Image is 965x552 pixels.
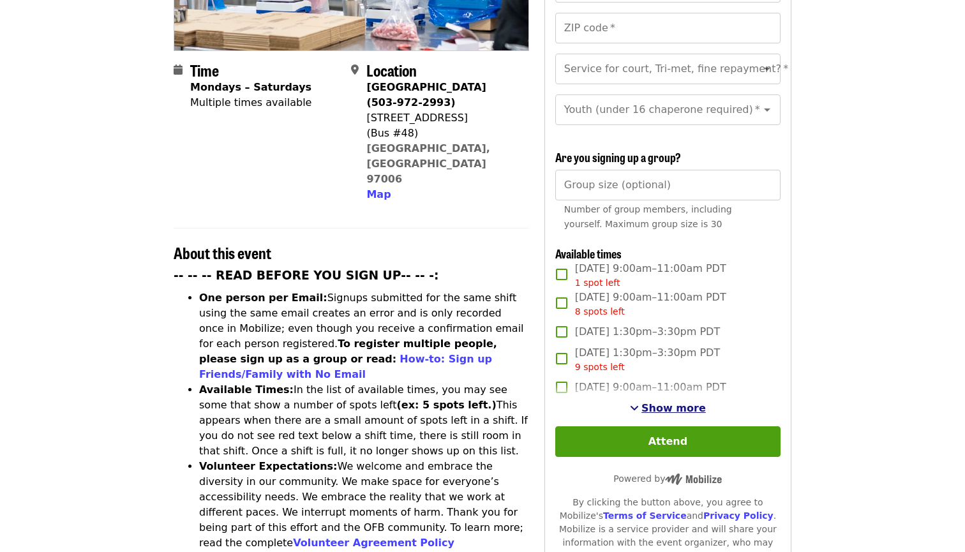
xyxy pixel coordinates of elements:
a: Terms of Service [603,511,687,521]
span: Location [366,59,417,81]
span: Map [366,188,391,200]
div: (Bus #48) [366,126,518,141]
a: [GEOGRAPHIC_DATA], [GEOGRAPHIC_DATA] 97006 [366,142,490,185]
span: About this event [174,241,271,264]
button: Open [758,60,776,78]
span: Are you signing up a group? [555,149,681,165]
span: Show more [641,402,706,414]
strong: (ex: 5 spots left.) [396,399,496,411]
span: 9 spots left [575,362,625,372]
span: 8 spots left [575,306,625,317]
button: Attend [555,426,781,457]
strong: -- -- -- READ BEFORE YOU SIGN UP-- -- -: [174,269,439,282]
span: [DATE] 9:00am–11:00am PDT [575,290,726,318]
i: calendar icon [174,64,183,76]
input: ZIP code [555,13,781,43]
a: Volunteer Agreement Policy [293,537,454,549]
i: map-marker-alt icon [351,64,359,76]
span: [DATE] 9:00am–11:00am PDT [575,261,726,290]
a: Privacy Policy [703,511,774,521]
li: In the list of available times, you may see some that show a number of spots left This appears wh... [199,382,529,459]
span: Number of group members, including yourself. Maximum group size is 30 [564,204,732,229]
strong: To register multiple people, please sign up as a group or read: [199,338,497,365]
span: [DATE] 9:00am–11:00am PDT [575,380,726,395]
button: Open [758,101,776,119]
button: Map [366,187,391,202]
strong: Mondays – Saturdays [190,81,311,93]
span: Powered by [613,474,722,484]
a: How-to: Sign up Friends/Family with No Email [199,353,492,380]
span: [DATE] 1:30pm–3:30pm PDT [575,345,720,374]
span: Available times [555,245,622,262]
strong: Volunteer Expectations: [199,460,338,472]
div: Multiple times available [190,95,311,110]
span: 1 spot left [575,278,620,288]
li: We welcome and embrace the diversity in our community. We make space for everyone’s accessibility... [199,459,529,551]
div: [STREET_ADDRESS] [366,110,518,126]
input: [object Object] [555,170,781,200]
strong: Available Times: [199,384,294,396]
strong: One person per Email: [199,292,327,304]
button: See more timeslots [630,401,706,416]
img: Powered by Mobilize [665,474,722,485]
strong: [GEOGRAPHIC_DATA] (503-972-2993) [366,81,486,108]
li: Signups submitted for the same shift using the same email creates an error and is only recorded o... [199,290,529,382]
span: [DATE] 1:30pm–3:30pm PDT [575,324,720,339]
span: Time [190,59,219,81]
